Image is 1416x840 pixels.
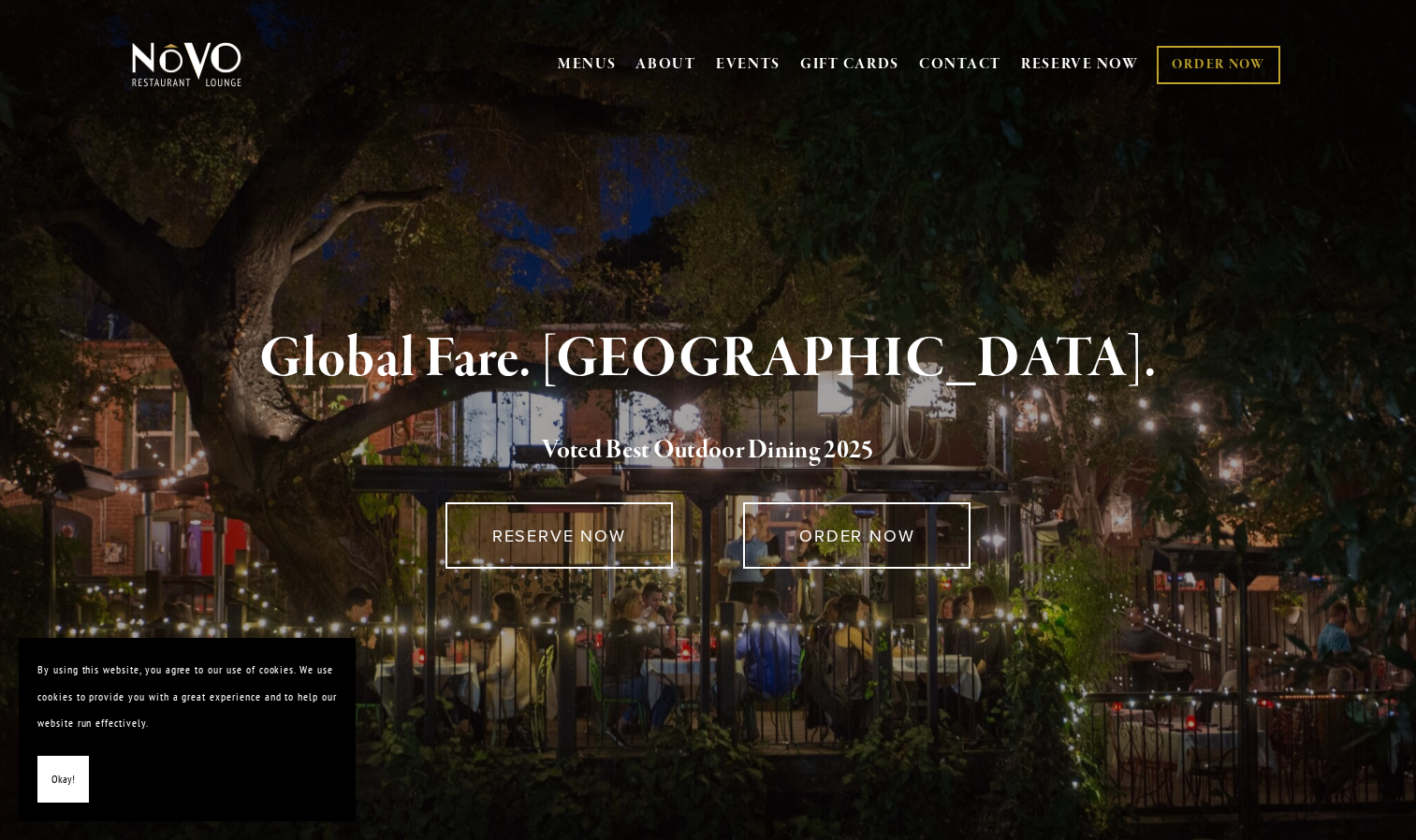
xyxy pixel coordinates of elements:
a: RESERVE NOW [1021,47,1139,82]
h2: 5 [163,431,1254,471]
p: By using this website, you agree to our use of cookies. We use cookies to provide you with a grea... [37,657,337,737]
a: EVENTS [716,55,781,74]
a: RESERVE NOW [445,502,673,569]
a: ORDER NOW [1157,46,1279,84]
span: Okay! [51,766,75,793]
section: Cookie banner [19,638,356,821]
strong: Global Fare. [GEOGRAPHIC_DATA]. [259,324,1157,395]
a: MENUS [558,55,617,74]
a: GIFT CARDS [800,47,899,82]
a: ORDER NOW [743,502,971,569]
button: Okay! [37,756,89,804]
a: Voted Best Outdoor Dining 202 [542,434,861,470]
a: CONTACT [919,47,1001,82]
a: ABOUT [635,55,696,74]
img: Novo Restaurant &amp; Lounge [128,41,245,88]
